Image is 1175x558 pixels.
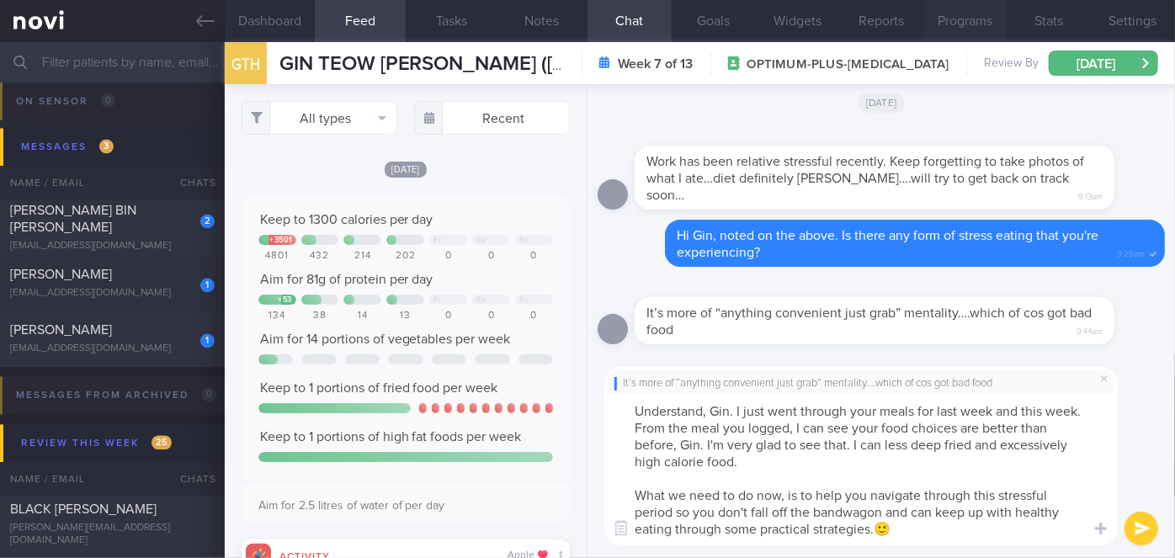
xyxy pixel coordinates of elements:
div: 13 [386,310,424,322]
div: [EMAIL_ADDRESS][DOMAIN_NAME] [10,241,215,253]
div: 14 [343,310,381,322]
span: Keep to 1 portions of fried food per week [260,381,498,395]
div: 0 [472,250,510,263]
div: Sa [476,295,486,305]
div: Chats [157,463,225,497]
span: Review By [984,56,1039,72]
div: 134 [258,310,296,322]
span: 3 [99,140,114,154]
div: + 3501 [269,236,292,245]
span: [DATE] [385,162,427,178]
span: Work has been relative stressful recently. Keep forgetting to take photos of what I ate…diet defi... [646,155,1084,202]
div: 432 [301,250,339,263]
div: Messages from Archived [12,385,221,407]
div: 0 [472,310,510,322]
div: 214 [343,250,381,263]
span: 0 [202,388,216,402]
span: Aim for 2.5 litres of water of per day [258,500,445,512]
div: Chats [157,167,225,200]
button: All types [242,101,397,135]
span: [PERSON_NAME] [10,268,112,282]
span: 9:44am [1077,322,1103,337]
span: 0 [101,93,115,108]
span: 9:13am [1078,187,1103,203]
div: 1 [200,334,215,348]
span: 9:29am [1117,244,1145,260]
span: Keep to 1300 calories per day [260,213,433,226]
span: Keep to 1 portions of high fat foods per week [260,430,522,444]
span: [DATE] [858,93,906,113]
span: Hi Gin, noted on the above. Is there any form of stress eating that you're experiencing? [677,229,1098,259]
span: OPTIMUM-PLUS-[MEDICAL_DATA] [747,56,949,73]
div: It’s more of “anything convenient just grab” mentality….which of cos got bad food [614,377,1108,391]
div: Su [519,236,529,245]
strong: Week 7 of 13 [619,56,694,72]
div: + 53 [278,295,292,305]
div: Review this week [17,433,176,455]
span: Aim for 81g of protein per day [260,273,433,286]
div: On sensor [12,90,120,113]
div: 202 [386,250,424,263]
span: Aim for 14 portions of vegetables per week [260,332,511,346]
div: [EMAIL_ADDRESS][DOMAIN_NAME] [10,343,215,356]
span: [PERSON_NAME] [10,324,112,337]
div: Su [519,295,529,305]
div: 2 [200,215,215,229]
div: Fr [433,236,441,245]
span: It’s more of “anything convenient just grab” mentality….which of cos got bad food [646,306,1092,337]
div: [PERSON_NAME][EMAIL_ADDRESS][DOMAIN_NAME] [10,523,215,548]
div: 0 [429,250,467,263]
div: 0 [515,310,553,322]
button: [DATE] [1049,50,1158,76]
span: GIN TEOW [PERSON_NAME] ([PERSON_NAME]) [279,54,710,74]
div: Sa [476,236,486,245]
div: Messages [17,136,118,159]
div: GTH [221,32,271,97]
span: BLACK [PERSON_NAME] [10,503,157,517]
div: 1 [200,279,215,293]
div: 0 [515,250,553,263]
div: 38 [301,310,339,322]
div: [EMAIL_ADDRESS][DOMAIN_NAME] [10,288,215,300]
div: 0 [429,310,467,322]
span: [PERSON_NAME] BIN [PERSON_NAME] [10,205,136,235]
div: 4801 [258,250,296,263]
div: Fr [433,295,441,305]
span: 25 [152,436,172,450]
